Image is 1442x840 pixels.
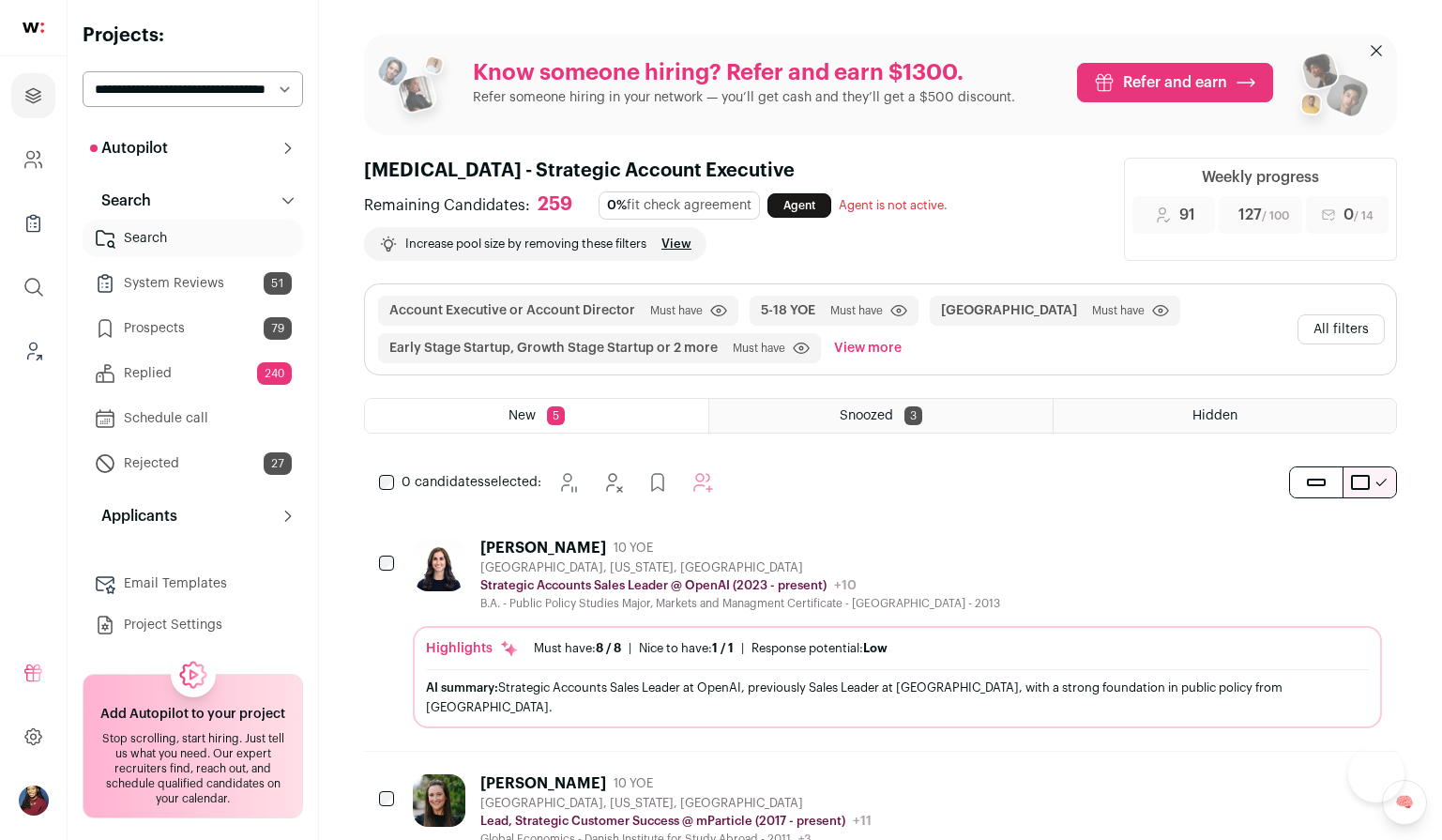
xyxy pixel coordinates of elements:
button: 5-18 YOE [761,301,815,320]
div: Highlights [426,639,519,658]
a: System Reviews51 [83,265,303,302]
a: [PERSON_NAME] 10 YOE [GEOGRAPHIC_DATA], [US_STATE], [GEOGRAPHIC_DATA] Strategic Accounts Sales Le... [413,539,1382,728]
span: 0 [1343,204,1374,226]
h2: Projects: [83,23,303,49]
span: 240 [257,362,292,385]
p: Increase pool size by removing these filters [405,237,646,252]
span: +10 [834,579,857,592]
button: Hide [594,464,631,501]
span: 10 YOE [614,541,653,556]
button: Search [83,182,303,220]
a: View [661,237,691,252]
span: 8 / 8 [596,642,621,654]
a: Email Templates [83,565,303,603]
span: 0% [607,199,627,212]
span: / 100 [1262,210,1289,221]
span: 0 candidates [402,476,484,489]
span: Must have [733,341,785,356]
button: Applicants [83,497,303,535]
span: Snoozed [840,409,893,422]
a: 🧠 [1382,780,1427,825]
button: View more [830,333,905,363]
button: Add to Prospects [639,464,676,501]
div: B.A. - Public Policy Studies Major, Markets and Managment Certificate - [GEOGRAPHIC_DATA] - 2013 [480,596,1000,611]
div: Stop scrolling, start hiring. Just tell us what you need. Our expert recruiters find, reach out, ... [95,731,291,806]
span: 5 [547,406,565,425]
span: AI summary: [426,681,498,694]
span: New [508,409,536,422]
img: 7ad5d31eac2ad819016fc2708adcbecd61e10dc81ad09cfc797d942b40bb66b1 [413,774,465,827]
p: Refer someone hiring in your network — you’ll get cash and they’ll get a $500 discount. [473,88,1015,107]
span: 27 [264,452,292,475]
a: Company Lists [11,201,55,246]
img: referral_people_group_1-3817b86375c0e7f77b15e9e1740954ef64e1f78137dd7e9f4ff27367cb2cd09a.png [375,49,458,131]
div: Weekly progress [1202,166,1319,189]
a: Prospects79 [83,310,303,347]
span: 10 YOE [614,776,653,791]
span: Must have [830,303,883,318]
span: Hidden [1192,409,1237,422]
span: +11 [853,815,872,828]
p: Know someone hiring? Refer and earn $1300. [473,58,1015,88]
span: 127 [1238,204,1289,226]
span: 1 / 1 [712,642,734,654]
button: All filters [1298,314,1385,344]
ul: | | [534,641,888,656]
div: Nice to have: [639,641,734,656]
a: Search [83,220,303,257]
button: Add to Autopilot [684,464,721,501]
a: Hidden [1054,399,1396,433]
span: 51 [264,272,292,295]
button: [GEOGRAPHIC_DATA] [941,301,1077,320]
a: Schedule call [83,400,303,437]
button: Early Stage Startup, Growth Stage Startup or 2 more [389,339,718,358]
div: [GEOGRAPHIC_DATA], [US_STATE], [GEOGRAPHIC_DATA] [480,796,872,811]
button: Autopilot [83,130,303,167]
img: referral_people_group_2-7c1ec42c15280f3369c0665c33c00ed472fd7f6af9dd0ec46c364f9a93ccf9a4.png [1288,45,1371,135]
div: fit check agreement [599,191,760,220]
img: 10010497-medium_jpg [19,786,49,816]
p: Strategic Accounts Sales Leader @ OpenAI (2023 - present) [480,578,827,593]
h2: Add Autopilot to your project [100,705,285,724]
span: 3 [904,406,922,425]
span: Must have [650,303,703,318]
span: Low [863,642,888,654]
a: Projects [11,73,55,118]
a: Add Autopilot to your project Stop scrolling, start hiring. Just tell us what you need. Our exper... [83,674,303,818]
p: Applicants [90,505,177,527]
h1: [MEDICAL_DATA] - Strategic Account Executive [364,158,1101,184]
div: [GEOGRAPHIC_DATA], [US_STATE], [GEOGRAPHIC_DATA] [480,560,1000,575]
div: [PERSON_NAME] [480,539,606,557]
span: Agent is not active. [839,199,948,211]
span: selected: [402,473,541,492]
a: Replied240 [83,355,303,392]
p: Autopilot [90,137,168,160]
span: Must have [1092,303,1145,318]
span: 91 [1179,204,1195,226]
a: Leads (Backoffice) [11,328,55,374]
a: Refer and earn [1077,63,1273,102]
div: 259 [538,193,572,217]
button: Open dropdown [19,786,49,816]
span: Remaining Candidates: [364,194,530,217]
div: Strategic Accounts Sales Leader at OpenAI, previously Sales Leader at [GEOGRAPHIC_DATA], with a s... [426,678,1369,717]
p: Search [90,190,151,212]
img: wellfound-shorthand-0d5821cbd27db2630d0214b213865d53afaa358527fdda9d0ea32b1df1b89c2c.svg [23,23,44,33]
a: Agent [767,193,831,218]
a: Project Settings [83,606,303,644]
button: Account Executive or Account Director [389,301,635,320]
a: Snoozed 3 [709,399,1052,433]
p: Lead, Strategic Customer Success @ mParticle (2017 - present) [480,814,845,829]
img: 52e96622752eb2aa36b43b09515112a017962af0367635e7b886bca1449a07b5 [413,539,465,591]
a: Company and ATS Settings [11,137,55,182]
iframe: Help Scout Beacon - Open [1348,746,1404,802]
a: Rejected27 [83,445,303,482]
span: 79 [264,317,292,340]
button: Snooze [549,464,586,501]
div: Response potential: [751,641,888,656]
div: Must have: [534,641,621,656]
span: / 14 [1354,210,1374,221]
div: [PERSON_NAME] [480,774,606,793]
